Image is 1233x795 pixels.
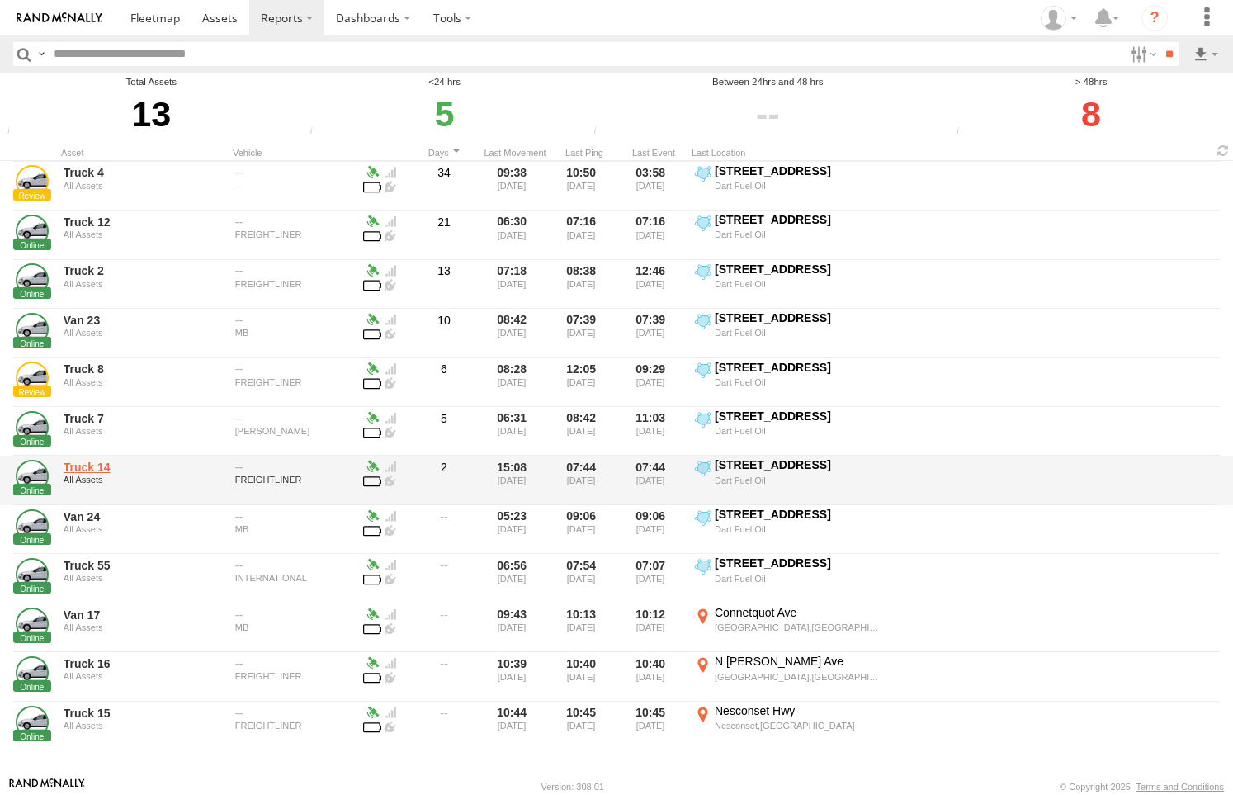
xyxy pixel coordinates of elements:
div: Nesconset Hwy [715,703,879,718]
div: 10:50 [DATE] [553,163,616,209]
label: Search Filter Options [1124,42,1160,66]
div: 06:31 [DATE] [484,409,546,454]
a: View Asset Details [16,460,49,493]
a: View Asset Details [16,608,49,641]
div: FREIGHTLINER [235,475,354,485]
a: Van 24 [64,509,224,524]
div: All Assets [64,426,224,436]
a: View Asset Details [16,656,49,689]
a: View Asset Details [16,411,49,444]
a: View Asset Details [16,313,49,346]
div: 07:44 [DATE] [553,457,616,503]
label: Click to View Event Location [692,654,881,699]
div: N [PERSON_NAME] Ave [715,654,879,669]
div: Click to filter last movement between last 24 and 48 hours [588,89,947,139]
a: Truck 16 [64,656,224,671]
div: Click to Sort [411,147,477,159]
a: Truck 2 [64,263,224,278]
div: [STREET_ADDRESS] [715,310,879,325]
label: Click to View Event Location [692,703,881,749]
label: Click to View Event Location [692,507,881,552]
div: 2 [411,457,477,503]
div: Dart Fuel Oil [715,229,879,240]
div: FREIGHTLINER [235,671,354,681]
div: Number of devices that their last movement was greater than 48hrs [952,126,976,139]
div: All Assets [64,721,224,731]
div: [STREET_ADDRESS] [715,163,879,178]
div: 08:42 [DATE] [553,409,616,454]
div: FREIGHTLINER [235,279,354,289]
div: Between 24hrs and 48 hrs [588,75,947,89]
div: Total number of Enabled Assets [2,126,27,139]
div: Version: 308.01 [541,782,604,792]
a: View Asset Details [16,706,49,739]
div: [GEOGRAPHIC_DATA],[GEOGRAPHIC_DATA] [715,671,879,683]
div: Number of devices that their last movement was between last 24 and 48 hours [588,126,613,139]
div: FREIGHTLINER [235,230,354,239]
div: 10:12 [DATE] [622,605,685,651]
div: FREIGHTLINER [235,377,354,387]
div: 08:28 [DATE] [484,360,546,405]
div: Dart Fuel Oil [715,376,879,388]
div: 13 [411,262,477,307]
div: All Assets [64,573,224,583]
div: 10:40 [DATE] [622,654,685,699]
div: All Assets [64,279,224,289]
div: Last Event [622,147,685,159]
a: Truck 4 [64,165,224,180]
div: <24 hrs [305,75,583,89]
div: 12:46 [DATE] [622,262,685,307]
div: Dart Fuel Oil [715,573,879,584]
div: 10:39 [DATE] [484,654,546,699]
div: 07:07 [DATE] [622,556,685,601]
div: 07:18 [DATE] [484,262,546,307]
div: 10:40 [DATE] [553,654,616,699]
div: 03:58 [DATE] [622,163,685,209]
div: INTERNATIONAL [235,573,354,583]
div: 09:43 [DATE] [484,605,546,651]
div: MB [235,622,354,632]
div: 09:29 [DATE] [622,360,685,405]
div: All Assets [64,671,224,681]
div: 13 [2,89,300,139]
div: Connetquot Ave [715,605,879,620]
a: Van 17 [64,608,224,622]
div: © Copyright 2025 - [1060,782,1224,792]
div: Last Location [692,147,881,159]
div: [STREET_ADDRESS] [715,262,879,277]
a: Truck 8 [64,362,224,376]
div: All Assets [64,181,224,191]
label: Click to View Event Location [692,457,881,503]
label: Click to View Event Location [692,409,881,454]
a: View Asset Details [16,165,49,198]
div: 21 [411,212,477,258]
div: MB [235,524,354,534]
div: [STREET_ADDRESS] [715,556,879,570]
label: Click to View Event Location [692,310,881,356]
div: All Assets [64,622,224,632]
div: 09:38 [DATE] [484,163,546,209]
div: 07:16 [DATE] [553,212,616,258]
div: [STREET_ADDRESS] [715,360,879,375]
label: Click to View Event Location [692,605,881,651]
div: MB [235,328,354,338]
div: 07:16 [DATE] [622,212,685,258]
a: View Asset Details [16,263,49,296]
div: Click to Sort [484,147,546,159]
div: 11:03 [DATE] [622,409,685,454]
div: 6 [411,360,477,405]
div: Number of devices that their last movement was within 24 hours [305,126,329,139]
div: [GEOGRAPHIC_DATA],[GEOGRAPHIC_DATA] [715,622,879,633]
div: Last Ping [553,147,616,159]
div: Dart Fuel Oil [715,475,879,486]
div: [STREET_ADDRESS] [715,409,879,424]
div: 05:23 [DATE] [484,507,546,552]
div: Vehicle [233,147,357,159]
div: 10:45 [DATE] [622,703,685,749]
div: All Assets [64,475,224,485]
div: 10:45 [DATE] [553,703,616,749]
div: FREIGHTLINER [235,721,354,731]
div: 07:44 [DATE] [622,457,685,503]
div: Dart Fuel Oil [715,278,879,290]
a: Truck 15 [64,706,224,721]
